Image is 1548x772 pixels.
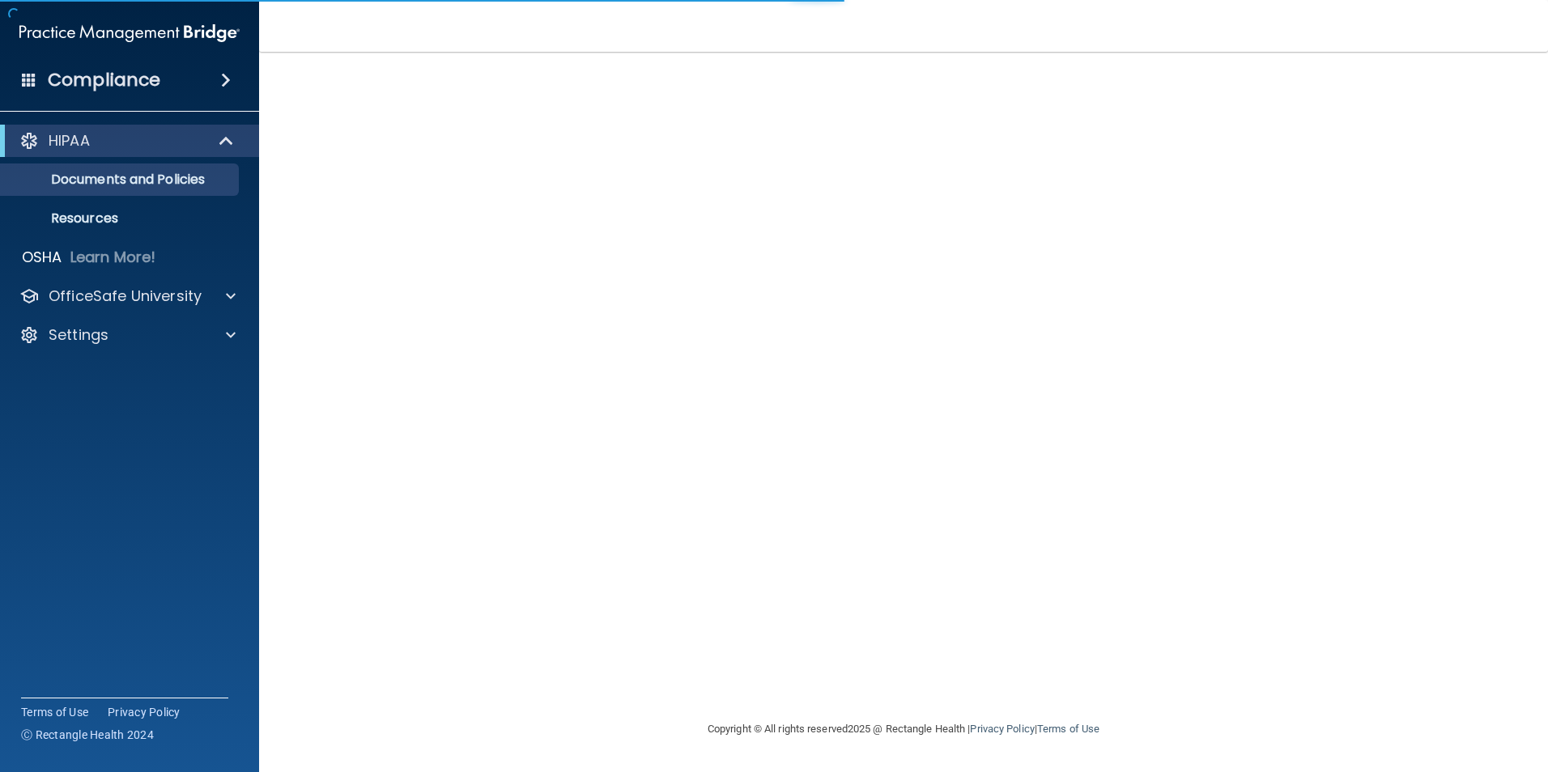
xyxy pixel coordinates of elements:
[49,325,108,345] p: Settings
[21,704,88,720] a: Terms of Use
[19,325,236,345] a: Settings
[108,704,181,720] a: Privacy Policy
[21,727,154,743] span: Ⓒ Rectangle Health 2024
[1037,723,1099,735] a: Terms of Use
[11,210,232,227] p: Resources
[19,17,240,49] img: PMB logo
[70,248,156,267] p: Learn More!
[49,131,90,151] p: HIPAA
[970,723,1034,735] a: Privacy Policy
[19,131,235,151] a: HIPAA
[48,69,160,91] h4: Compliance
[22,248,62,267] p: OSHA
[11,172,232,188] p: Documents and Policies
[49,286,202,306] p: OfficeSafe University
[19,286,236,306] a: OfficeSafe University
[608,703,1199,755] div: Copyright © All rights reserved 2025 @ Rectangle Health | |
